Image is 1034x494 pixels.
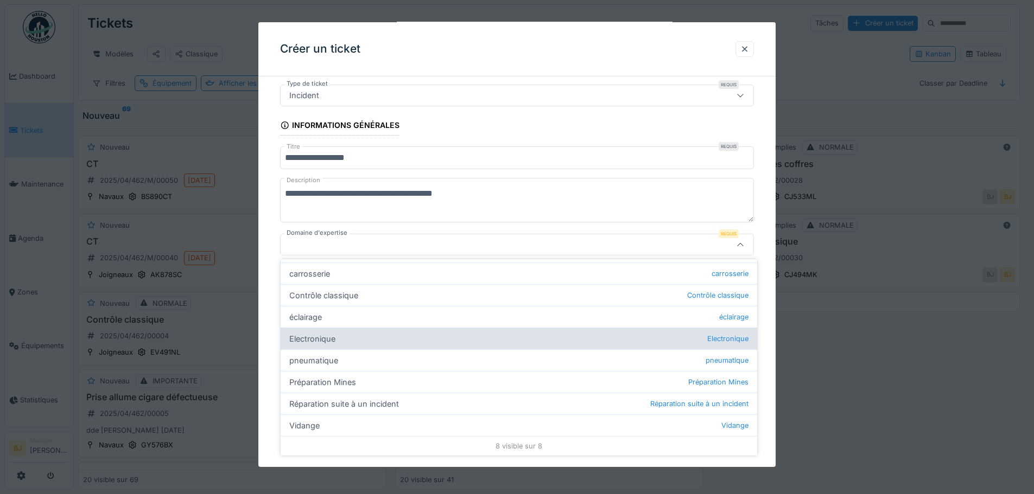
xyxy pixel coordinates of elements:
div: 8 visible sur 8 [281,436,757,455]
div: éclairage [281,306,757,328]
div: Requis [719,80,739,89]
span: Contrôle classique [687,290,748,300]
div: Informations générales [280,117,399,136]
div: Electronique [281,328,757,349]
div: Contrôle classique [281,284,757,306]
span: Vidange [721,420,748,431]
div: Vidange [281,414,757,436]
h3: Créer un ticket [280,42,360,56]
label: Titre [284,142,302,151]
span: Electronique [707,333,748,344]
span: Réparation suite à un incident [650,399,748,409]
label: Domaine d'expertise [284,228,350,238]
div: Réparation suite à un incident [281,393,757,414]
div: pneumatique [281,349,757,371]
div: Préparation Mines [281,371,757,393]
label: Type de ticket [284,79,330,88]
span: carrosserie [712,268,748,279]
span: pneumatique [706,355,748,365]
div: Requis [719,229,739,238]
div: carrosserie [281,262,757,284]
label: Description [284,174,322,187]
div: Incident [285,89,323,101]
span: Préparation Mines [688,377,748,387]
div: Requis [719,142,739,151]
span: éclairage [719,312,748,322]
div: Fermer le sélecteur [670,441,754,456]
